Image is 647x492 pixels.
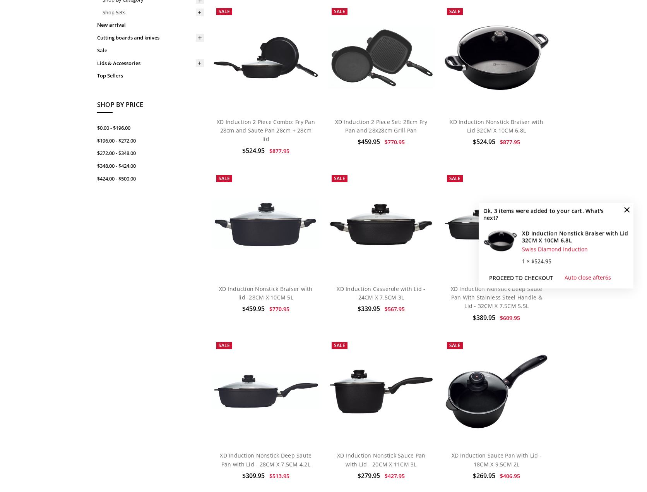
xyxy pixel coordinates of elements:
a: $348.00 - $424.00 [97,160,204,172]
span: × [621,203,633,216]
span: $877.95 [269,147,289,155]
a: XD Induction Sauce Pan with Lid - 18CM X 9.5CM 2L [443,338,550,445]
span: Sale [334,342,345,349]
a: $0.00 - $196.00 [97,122,204,134]
a: Cutting boards and knives [97,31,204,44]
span: $877.95 [500,138,520,146]
span: $427.95 [385,472,405,480]
div: Swiss Diamond Induction [522,246,629,253]
span: $459.95 [358,138,380,146]
span: Sale [334,8,345,15]
div: 1 × $524.95 [522,257,629,265]
a: Lids & Accessories [97,57,204,70]
a: XD Induction Nonstick Deep Saute Pan With Stainless Steel Handle & Lid - 32CM X 7.5CM 5.5L [451,285,543,310]
span: $406.95 [500,472,520,480]
span: $459.95 [242,304,265,313]
a: XD Induction 2 Piece Combo: Fry Pan 28cm and Saute Pan 28cm + 28cm lid [217,118,315,143]
span: $309.95 [242,471,265,480]
a: Close [621,203,633,216]
a: XD Induction 2 Piece Combo: Fry Pan 28cm and Saute Pan 28cm + 28cm lid [212,4,319,111]
img: XD Induction Nonstick Braiser with Lid 32CM X 10CM 6.8L [483,230,517,252]
a: XD Induction Nonstick Sauce Pan with Lid - 20CM X 11CM 3L [328,338,435,445]
img: XD Induction Nonstick Deep Saute Pan With Stainless Steel Handle & Lid - 32CM X 7.5CM 5.5L [443,208,550,242]
a: XD Induction Nonstick Deep Saute Pan With Stainless Steel Handle & Lid - 32CM X 7.5CM 5.5L [443,171,550,278]
h5: Shop By Price [97,100,204,113]
span: Sale [219,342,230,349]
a: $272.00 - $348.00 [97,147,204,160]
a: XD Induction Nonstick Braiser with lid- 28CM X 10CM 5L [219,285,313,301]
span: Sale [449,342,460,349]
a: XD Induction Sauce Pan with Lid - 18CM X 9.5CM 2L [452,452,542,468]
a: New arrival [97,19,204,31]
p: Auto close after s [565,274,611,282]
span: $770.95 [269,305,289,313]
span: $524.95 [242,146,265,155]
span: $389.95 [473,313,495,322]
a: XD Induction Nonstick Sauce Pan with Lid - 20CM X 11CM 3L [337,452,426,468]
a: XD Induction Nonstick Braiser with Lid 32CM X 10CM 6.8L [450,118,543,134]
a: XD Induction Nonstick Deep Saute Pan with Lid - 28CM X 7.5CM 4.2L [212,338,319,445]
a: Top Sellers [97,69,204,82]
span: 6 [605,274,608,281]
span: $513.95 [269,472,289,480]
a: XD Induction Casserole with Lid - 24CM X 7.5CM 3L [337,285,425,301]
span: $269.95 [473,471,495,480]
span: Sale [219,8,230,15]
h2: Ok, 3 items were added to your cart. What's next? [483,208,616,221]
img: XD Induction 2 Piece Combo: Fry Pan 28cm and Saute Pan 28cm + 28cm lid [212,35,319,80]
a: XD Induction 2 Piece Set: 28cm Fry Pan and 28x28cm Grill Pan [335,118,428,134]
h4: XD Induction Nonstick Braiser with Lid 32CM X 10CM 6.8L [522,230,629,244]
img: XD Induction Nonstick Braiser with lid- 28CM X 10CM 5L [212,200,319,249]
span: $524.95 [473,138,495,146]
a: XD Induction Nonstick Deep Saute Pan with Lid - 28CM X 7.5CM 4.2L [220,452,312,468]
span: Sale [334,175,345,182]
a: XD Induction Nonstick Braiser with lid- 28CM X 10CM 5L [212,171,319,278]
span: $279.95 [358,471,380,480]
span: Sale [449,175,460,182]
img: XD Induction Nonstick Deep Saute Pan with Lid - 28CM X 7.5CM 4.2L [212,374,319,409]
img: XD Induction Casserole with Lid - 24CM X 7.5CM 3L [328,202,435,248]
a: Sale [97,44,204,57]
img: XD Induction Nonstick Braiser with Lid 32CM X 10CM 6.8L [443,24,550,91]
span: $609.95 [500,314,520,322]
a: XD Induction Casserole with Lid - 24CM X 7.5CM 3L [328,171,435,278]
a: Proceed to checkout [483,272,559,284]
a: $196.00 - $272.00 [97,134,204,147]
img: XD Induction Nonstick Sauce Pan with Lid - 20CM X 11CM 3L [328,368,435,415]
span: $567.95 [385,305,405,313]
a: $424.00 - $500.00 [97,172,204,185]
span: $770.95 [385,138,405,146]
a: XD Induction 2 Piece Set: 28cm Fry Pan and 28x28cm Grill Pan [328,4,435,111]
img: XD Induction 2 Piece Set: 28cm Fry Pan and 28x28cm Grill Pan [328,27,435,89]
span: Sale [219,175,230,182]
a: XD Induction Nonstick Braiser with Lid 32CM X 10CM 6.8L [443,4,550,111]
span: Sale [449,8,460,15]
span: $339.95 [358,304,380,313]
img: XD Induction Sauce Pan with Lid - 18CM X 9.5CM 2L [443,352,550,431]
a: Shop Sets [103,6,204,19]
